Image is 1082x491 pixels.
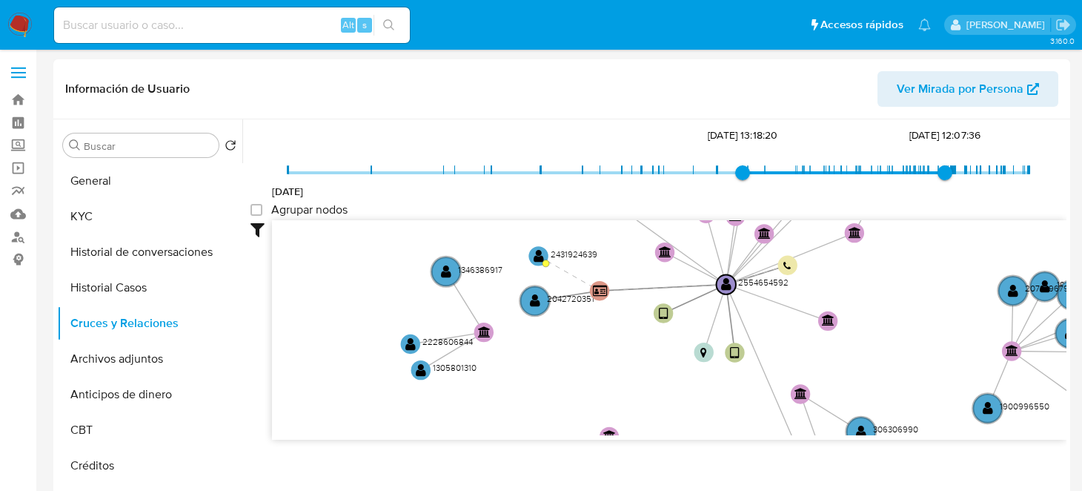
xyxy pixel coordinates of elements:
span: [DATE] [272,184,304,199]
span: Accesos rápidos [820,17,903,33]
text:  [794,388,807,399]
text:  [530,294,540,308]
button: Cruces y Relaciones [57,306,242,341]
text:  [983,401,993,415]
text:  [534,249,544,263]
span: [DATE] 12:07:36 [909,128,980,142]
a: Salir [1055,17,1071,33]
input: Buscar [84,139,213,153]
text:  [700,347,707,358]
text: 2554654592 [738,276,789,289]
span: Alt [342,18,354,32]
button: search-icon [374,15,404,36]
text: 2228606844 [422,335,473,348]
text:  [730,346,740,360]
button: Archivos adjuntos [57,341,242,377]
text:  [849,227,861,238]
text:  [822,315,834,326]
p: brenda.morenoreyes@mercadolibre.com.mx [966,18,1050,32]
button: Historial de conversaciones [57,234,242,270]
text: 2073396798 [1025,282,1074,294]
span: s [362,18,367,32]
button: CBT [57,412,242,448]
h1: Información de Usuario [65,82,190,96]
span: [DATE] 13:18:20 [708,128,777,142]
button: Historial Casos [57,270,242,306]
span: Ver Mirada por Persona [897,71,1023,107]
text:  [659,246,671,257]
text:  [1065,326,1075,340]
span: Agrupar nodos [271,202,348,217]
text: 2431924639 [551,248,597,260]
text:  [758,228,771,239]
text:  [593,285,608,297]
text:  [603,431,616,442]
text:  [1006,345,1018,356]
text: 1900996550 [1000,400,1049,412]
button: Créditos [57,448,242,484]
button: Anticipos de dinero [57,377,242,412]
text:  [416,363,426,378]
button: General [57,163,242,199]
input: Agrupar nodos [250,204,262,216]
text:  [1008,284,1018,298]
button: Buscar [69,139,81,151]
button: KYC [57,199,242,234]
text:  [721,277,731,291]
text:  [856,425,866,439]
text: 306306990 [873,424,918,436]
text: 2042720351 [547,292,594,305]
text: 1305801310 [433,362,477,375]
text:  [659,307,668,321]
text:  [783,261,791,271]
button: Ver Mirada por Persona [877,71,1058,107]
text:  [405,337,416,352]
text: 1346386917 [458,263,502,276]
text:  [478,326,491,337]
input: Buscar usuario o caso... [54,16,410,35]
text:  [729,210,742,221]
text:  [1040,280,1050,294]
button: Volver al orden por defecto [225,139,236,156]
text:  [441,265,451,279]
a: Notificaciones [918,19,931,31]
